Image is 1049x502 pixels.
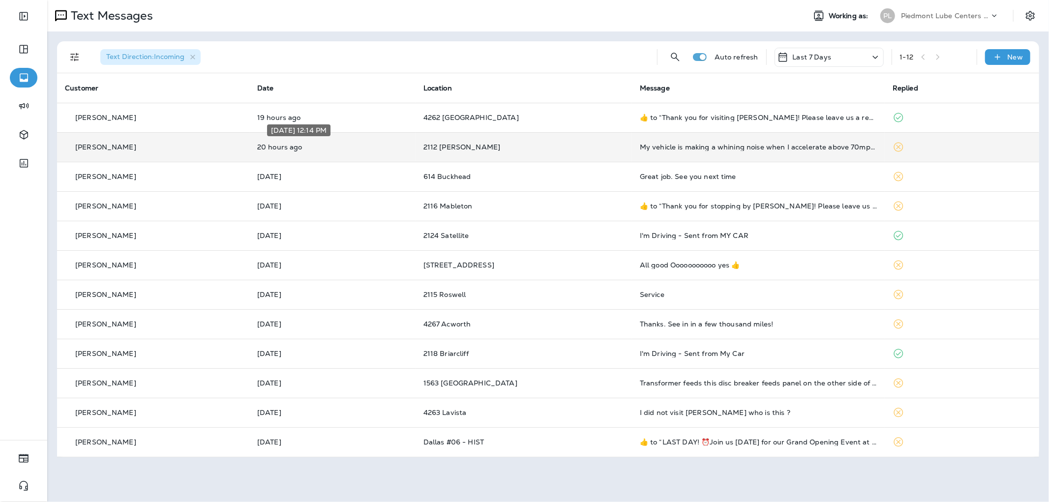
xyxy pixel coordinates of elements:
[75,114,136,121] p: [PERSON_NAME]
[900,53,914,61] div: 1 - 12
[423,379,517,387] span: 1563 [GEOGRAPHIC_DATA]
[423,113,519,122] span: 4262 [GEOGRAPHIC_DATA]
[423,261,494,269] span: [STREET_ADDRESS]
[423,438,484,446] span: Dallas #06 - HIST
[640,143,877,151] div: My vehicle is making a whining noise when I accelerate above 70mph after the oil change I got thi...
[793,53,832,61] p: Last 7 Days
[640,320,877,328] div: Thanks. See in in a few thousand miles!
[75,202,136,210] p: [PERSON_NAME]
[75,409,136,416] p: [PERSON_NAME]
[423,202,473,210] span: 2116 Mableton
[75,438,136,446] p: [PERSON_NAME]
[65,84,98,92] span: Customer
[1008,53,1023,61] p: New
[640,379,877,387] div: Transformer feeds this disc breaker feeds panel on the other side of there
[640,438,877,446] div: ​👍​ to “ LAST DAY! ⏰Join us TODAY for our Grand Opening Event at our new store in Acworth 🎉 Enjoy...
[10,6,37,26] button: Expand Sidebar
[423,349,469,358] span: 2118 Briarcliff
[75,173,136,180] p: [PERSON_NAME]
[1021,7,1039,25] button: Settings
[75,379,136,387] p: [PERSON_NAME]
[257,232,408,239] p: Aug 30, 2025 06:17 PM
[640,261,877,269] div: All good Ooooooooooo yes 👍
[106,52,184,61] span: Text Direction : Incoming
[257,409,408,416] p: Aug 27, 2025 09:02 AM
[75,232,136,239] p: [PERSON_NAME]
[257,438,408,446] p: Aug 27, 2025 12:15 AM
[423,172,471,181] span: 614 Buckhead
[257,143,408,151] p: Sep 2, 2025 12:14 PM
[640,350,877,357] div: I'm Driving - Sent from My Car
[257,320,408,328] p: Aug 28, 2025 09:08 PM
[640,114,877,121] div: ​👍​ to “ Thank you for visiting Jiffy Lube! Please leave us a review on Google https://g.page/r/C...
[423,84,452,92] span: Location
[75,350,136,357] p: [PERSON_NAME]
[640,84,670,92] span: Message
[880,8,895,23] div: PL
[267,124,330,136] div: [DATE] 12:14 PM
[257,173,408,180] p: Sep 1, 2025 12:24 PM
[75,291,136,298] p: [PERSON_NAME]
[423,320,471,328] span: 4267 Acworth
[665,47,685,67] button: Search Messages
[423,290,466,299] span: 2115 Roswell
[423,231,469,240] span: 2124 Satellite
[640,202,877,210] div: ​👍​ to “ Thank you for stopping by Jiffy Lube! Please leave us a review on Google https://g.page/...
[257,291,408,298] p: Aug 29, 2025 01:23 PM
[257,202,408,210] p: Aug 31, 2025 05:46 AM
[423,408,467,417] span: 4263 Lavista
[257,379,408,387] p: Aug 27, 2025 01:18 PM
[257,114,408,121] p: Sep 2, 2025 12:45 PM
[257,84,274,92] span: Date
[640,291,877,298] div: Service
[640,173,877,180] div: Great job. See you next time
[893,84,918,92] span: Replied
[640,409,877,416] div: I did not visit jiffy lube who is this ?
[75,261,136,269] p: [PERSON_NAME]
[75,143,136,151] p: [PERSON_NAME]
[67,8,153,23] p: Text Messages
[65,47,85,67] button: Filters
[829,12,870,20] span: Working as:
[901,12,989,20] p: Piedmont Lube Centers LLC
[257,261,408,269] p: Aug 30, 2025 12:31 PM
[640,232,877,239] div: I'm Driving - Sent from MY CAR
[257,350,408,357] p: Aug 27, 2025 03:17 PM
[100,49,201,65] div: Text Direction:Incoming
[75,320,136,328] p: [PERSON_NAME]
[715,53,758,61] p: Auto refresh
[423,143,501,151] span: 2112 [PERSON_NAME]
